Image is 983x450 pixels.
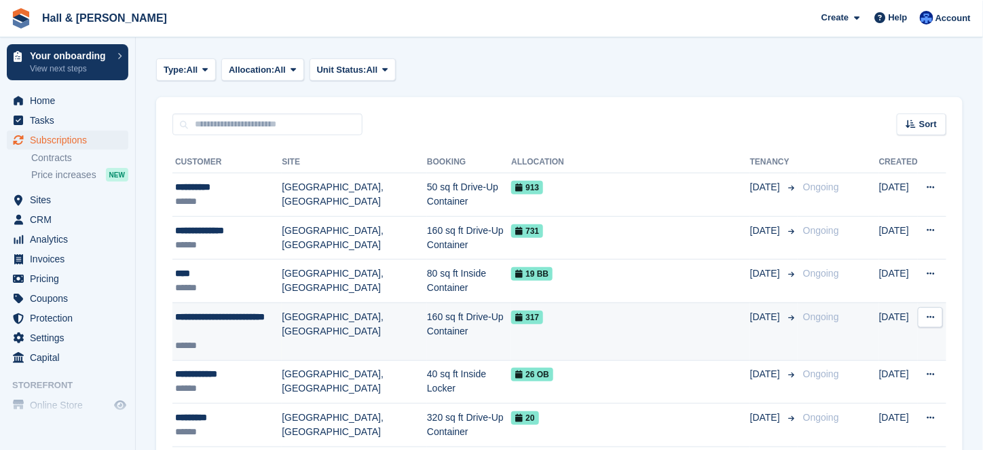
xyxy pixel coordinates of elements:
[7,111,128,130] a: menu
[282,173,427,217] td: [GEOGRAPHIC_DATA], [GEOGRAPHIC_DATA]
[106,168,128,181] div: NEW
[511,368,553,381] span: 26 OB
[30,309,111,328] span: Protection
[310,58,396,81] button: Unit Status: All
[30,396,111,415] span: Online Store
[879,152,918,173] th: Created
[750,266,783,281] span: [DATE]
[920,11,933,24] img: Claire Banham
[879,302,918,360] td: [DATE]
[156,58,216,81] button: Type: All
[427,260,511,303] td: 80 sq ft Inside Container
[172,152,282,173] th: Customer
[511,181,543,194] span: 913
[427,152,511,173] th: Booking
[282,216,427,260] td: [GEOGRAPHIC_DATA], [GEOGRAPHIC_DATA]
[282,404,427,447] td: [GEOGRAPHIC_DATA], [GEOGRAPHIC_DATA]
[7,190,128,209] a: menu
[750,367,783,381] span: [DATE]
[427,216,511,260] td: 160 sq ft Drive-Up Container
[30,249,111,269] span: Invoices
[31,167,128,182] a: Price increases NEW
[511,152,750,173] th: Allocation
[112,397,128,413] a: Preview store
[229,63,274,77] span: Allocation:
[803,181,839,192] span: Ongoing
[282,260,427,303] td: [GEOGRAPHIC_DATA], [GEOGRAPHIC_DATA]
[7,91,128,110] a: menu
[427,173,511,217] td: 50 sq ft Drive-Up Container
[30,51,111,60] p: Your onboarding
[879,260,918,303] td: [DATE]
[750,411,783,425] span: [DATE]
[427,302,511,360] td: 160 sq ft Drive-Up Container
[879,360,918,404] td: [DATE]
[803,368,839,379] span: Ongoing
[31,152,128,165] a: Contracts
[889,11,908,24] span: Help
[511,267,553,281] span: 19 BB
[7,328,128,347] a: menu
[282,152,427,173] th: Site
[7,210,128,229] a: menu
[164,63,187,77] span: Type:
[30,131,111,150] span: Subscriptions
[879,404,918,447] td: [DATE]
[187,63,198,77] span: All
[30,63,111,75] p: View next steps
[750,180,783,194] span: [DATE]
[367,63,378,77] span: All
[317,63,367,77] span: Unit Status:
[7,289,128,308] a: menu
[821,11,849,24] span: Create
[30,190,111,209] span: Sites
[750,310,783,324] span: [DATE]
[919,118,937,131] span: Sort
[30,348,111,367] span: Capital
[30,91,111,110] span: Home
[30,269,111,288] span: Pricing
[221,58,304,81] button: Allocation: All
[282,360,427,404] td: [GEOGRAPHIC_DATA], [GEOGRAPHIC_DATA]
[511,411,538,425] span: 20
[511,311,543,324] span: 317
[31,169,96,181] span: Price increases
[7,44,128,80] a: Your onboarding View next steps
[7,396,128,415] a: menu
[511,224,543,238] span: 731
[7,309,128,328] a: menu
[274,63,286,77] span: All
[427,360,511,404] td: 40 sq ft Inside Locker
[803,268,839,279] span: Ongoing
[37,7,172,29] a: Hall & [PERSON_NAME]
[427,404,511,447] td: 320 sq ft Drive-Up Container
[30,289,111,308] span: Coupons
[7,269,128,288] a: menu
[803,311,839,322] span: Ongoing
[7,131,128,150] a: menu
[7,348,128,367] a: menu
[7,249,128,269] a: menu
[7,230,128,249] a: menu
[879,173,918,217] td: [DATE]
[750,224,783,238] span: [DATE]
[30,230,111,249] span: Analytics
[803,225,839,236] span: Ongoing
[935,12,971,25] span: Account
[879,216,918,260] td: [DATE]
[750,152,798,173] th: Tenancy
[803,412,839,423] span: Ongoing
[30,328,111,347] span: Settings
[11,8,31,29] img: stora-icon-8386f47178a22dfd0bd8f6a31ec36ba5ce8667c1dd55bd0f319d3a0aa187defe.svg
[282,302,427,360] td: [GEOGRAPHIC_DATA], [GEOGRAPHIC_DATA]
[30,210,111,229] span: CRM
[12,379,135,392] span: Storefront
[30,111,111,130] span: Tasks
